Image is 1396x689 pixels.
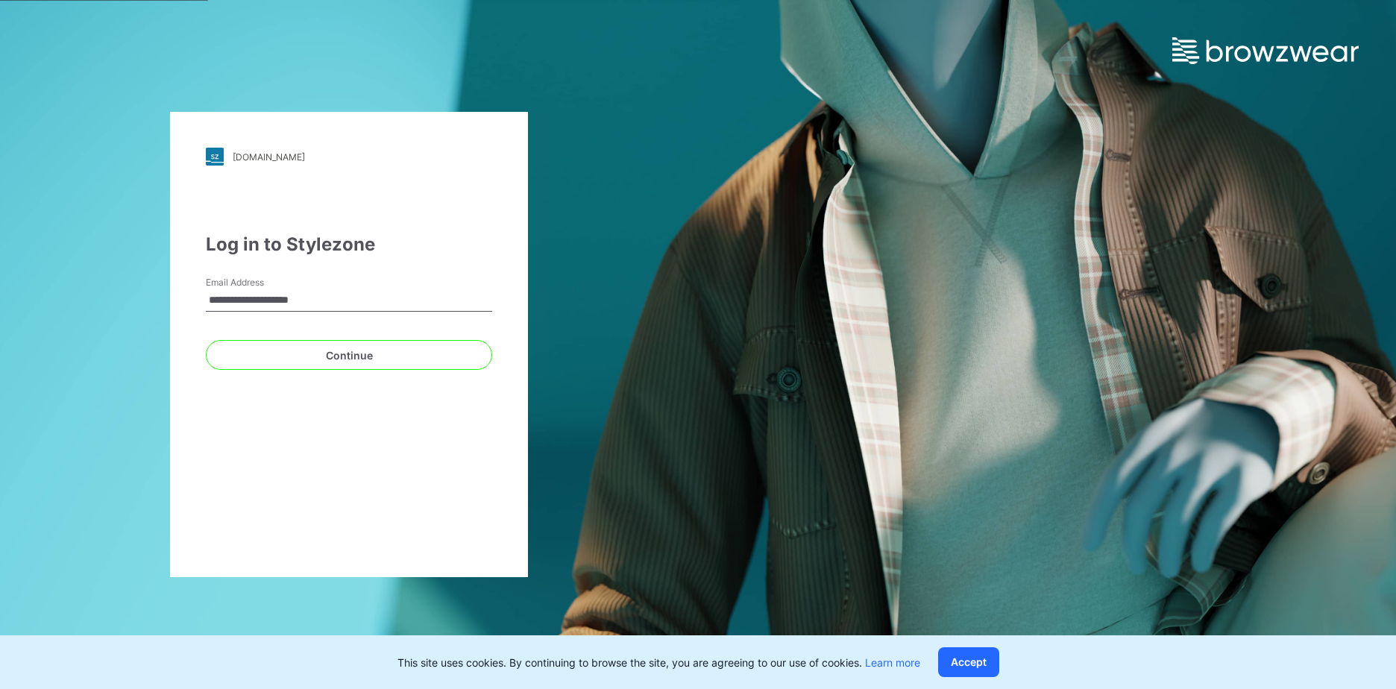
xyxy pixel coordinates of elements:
[1172,37,1359,64] img: browzwear-logo.e42bd6dac1945053ebaf764b6aa21510.svg
[206,231,492,258] div: Log in to Stylezone
[865,656,920,669] a: Learn more
[938,647,999,677] button: Accept
[206,276,310,289] label: Email Address
[206,148,492,166] a: [DOMAIN_NAME]
[397,655,920,670] p: This site uses cookies. By continuing to browse the site, you are agreeing to our use of cookies.
[233,151,305,163] div: [DOMAIN_NAME]
[206,148,224,166] img: stylezone-logo.562084cfcfab977791bfbf7441f1a819.svg
[206,340,492,370] button: Continue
